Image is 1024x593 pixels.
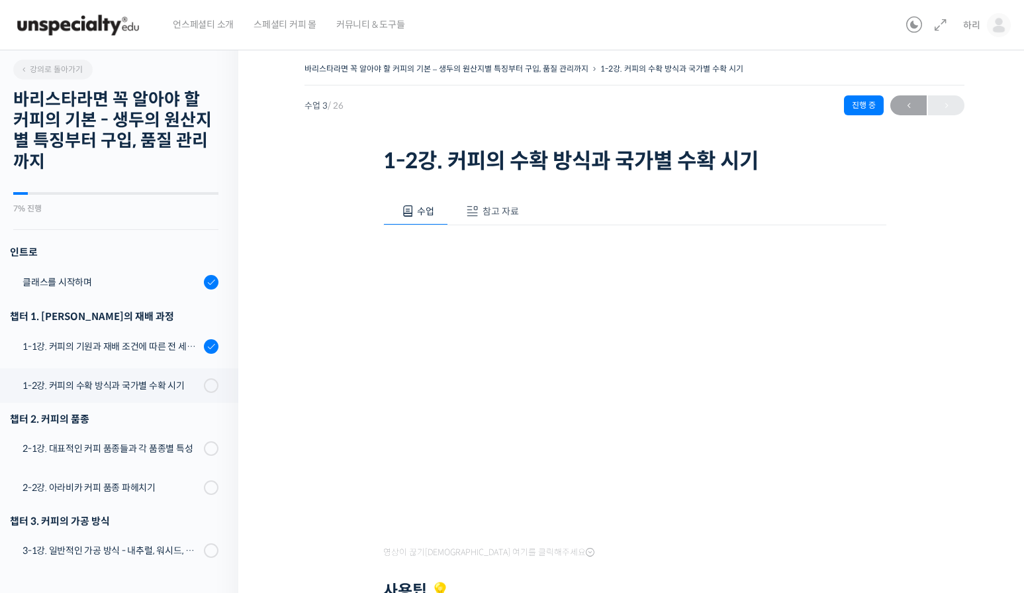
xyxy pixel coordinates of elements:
[304,101,344,110] span: 수업 3
[23,378,200,393] div: 1-2강. 커피의 수확 방식과 국가별 수확 시기
[890,95,927,115] a: ←이전
[890,97,927,115] span: ←
[417,205,434,217] span: 수업
[23,441,200,456] div: 2-1강. 대표적인 커피 품종들과 각 품종별 특성
[13,89,218,172] h2: 바리스타라면 꼭 알아야 할 커피의 기본 - 생두의 원산지별 특징부터 구입, 품질 관리까지
[23,339,200,354] div: 1-1강. 커피의 기원과 재배 조건에 따른 전 세계 산지의 분포
[963,19,980,31] span: 하리
[23,480,200,495] div: 2-2강. 아라비카 커피 품종 파헤치기
[600,64,743,74] a: 1-2강. 커피의 수확 방식과 국가별 수확 시기
[328,100,344,111] span: / 26
[10,243,218,261] h3: 인트로
[10,307,218,325] div: 챕터 1. [PERSON_NAME]의 재배 과정
[483,205,519,217] span: 참고 자료
[383,547,594,558] span: 영상이 끊기[DEMOGRAPHIC_DATA] 여기를 클릭해주세요
[13,205,218,213] div: 7% 진행
[844,95,884,115] div: 진행 중
[13,60,93,80] a: 강의로 돌아가기
[20,64,83,74] span: 강의로 돌아가기
[304,64,588,74] a: 바리스타라면 꼭 알아야 할 커피의 기본 – 생두의 원산지별 특징부터 구입, 품질 관리까지
[23,275,200,290] div: 클래스를 시작하며
[10,410,218,428] div: 챕터 2. 커피의 품종
[23,543,200,558] div: 3-1강. 일반적인 가공 방식 - 내추럴, 워시드, 허니
[383,148,886,174] h1: 1-2강. 커피의 수확 방식과 국가별 수확 시기
[10,512,218,530] div: 챕터 3. 커피의 가공 방식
